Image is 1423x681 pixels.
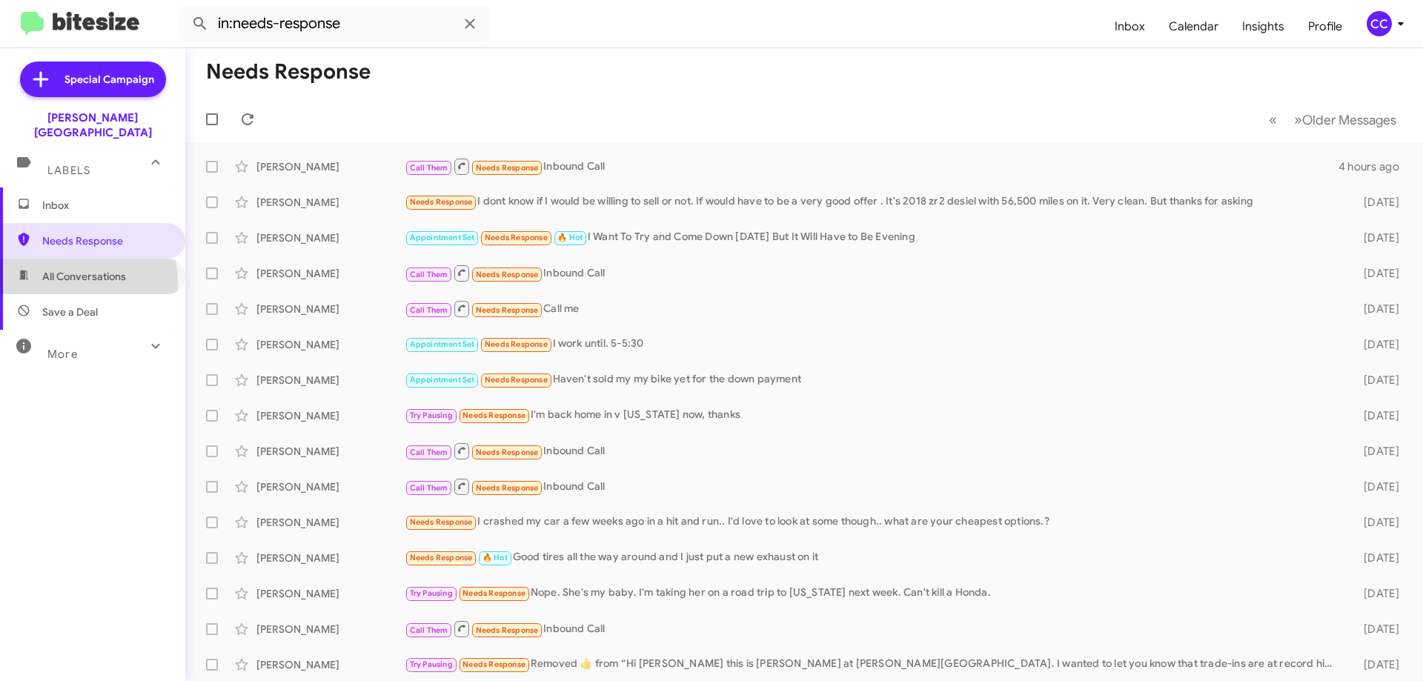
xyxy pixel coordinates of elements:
div: [PERSON_NAME] [256,373,405,388]
span: More [47,348,78,361]
div: Removed ‌👍‌ from “ Hi [PERSON_NAME] this is [PERSON_NAME] at [PERSON_NAME][GEOGRAPHIC_DATA]. I wa... [405,656,1340,673]
span: Needs Response [485,339,548,349]
span: Inbox [42,198,168,213]
button: Previous [1260,104,1286,135]
div: [PERSON_NAME] [256,586,405,601]
span: 🔥 Hot [557,233,583,242]
nav: Page navigation example [1261,104,1405,135]
div: [PERSON_NAME] [256,337,405,352]
h1: Needs Response [206,60,371,84]
a: Special Campaign [20,62,166,97]
span: Needs Response [476,483,539,493]
div: Inbound Call [405,157,1339,176]
span: Needs Response [410,553,473,562]
div: [PERSON_NAME] [256,622,405,637]
div: [PERSON_NAME] [256,230,405,245]
div: 4 hours ago [1339,159,1411,174]
div: Inbound Call [405,264,1340,282]
span: » [1294,110,1302,129]
span: Appointment Set [410,233,475,242]
span: Needs Response [462,588,525,598]
span: Needs Response [476,625,539,635]
span: Needs Response [462,660,525,669]
span: Call Them [410,625,448,635]
span: Needs Response [476,163,539,173]
span: Call Them [410,305,448,315]
div: [PERSON_NAME] [256,302,405,316]
span: Needs Response [476,305,539,315]
div: [PERSON_NAME] [256,266,405,281]
a: Insights [1230,5,1296,48]
div: [PERSON_NAME] [256,515,405,530]
div: [DATE] [1340,302,1411,316]
span: Needs Response [410,517,473,527]
div: Call me [405,299,1340,318]
div: Inbound Call [405,477,1340,496]
button: Next [1285,104,1405,135]
div: [PERSON_NAME] [256,195,405,210]
div: [DATE] [1340,195,1411,210]
div: I dont know if I would be willing to sell or not. If would have to be a very good offer . It's 20... [405,193,1340,210]
span: « [1269,110,1277,129]
span: All Conversations [42,269,126,284]
span: Needs Response [42,233,168,248]
span: Call Them [410,483,448,493]
a: Calendar [1157,5,1230,48]
div: [DATE] [1340,515,1411,530]
div: Haven't sold my my bike yet for the down payment [405,371,1340,388]
a: Profile [1296,5,1354,48]
div: [DATE] [1340,479,1411,494]
div: [DATE] [1340,444,1411,459]
span: Call Them [410,163,448,173]
input: Search [179,6,491,41]
div: [DATE] [1340,657,1411,672]
div: I crashed my car a few weeks ago in a hit and run.. I'd love to look at some though.. what are yo... [405,514,1340,531]
div: [DATE] [1340,586,1411,601]
div: [DATE] [1340,622,1411,637]
span: Needs Response [410,197,473,207]
div: I Want To Try and Come Down [DATE] But It Will Have to Be Evening [405,229,1340,246]
button: CC [1354,11,1407,36]
div: [PERSON_NAME] [256,408,405,423]
span: Appointment Set [410,375,475,385]
div: [DATE] [1340,408,1411,423]
div: [DATE] [1340,266,1411,281]
div: [DATE] [1340,373,1411,388]
span: Needs Response [476,448,539,457]
div: CC [1367,11,1392,36]
div: Nope. She's my baby. I'm taking her on a road trip to [US_STATE] next week. Can't kill a Honda. [405,585,1340,602]
span: Appointment Set [410,339,475,349]
span: Save a Deal [42,305,98,319]
span: Call Them [410,448,448,457]
span: Needs Response [462,411,525,420]
span: Needs Response [485,233,548,242]
div: Good tires all the way around and I just put a new exhaust on it [405,549,1340,566]
div: I work until. 5-5:30 [405,336,1340,353]
span: Needs Response [476,270,539,279]
a: Inbox [1103,5,1157,48]
div: Inbound Call [405,619,1340,638]
div: [PERSON_NAME] [256,479,405,494]
div: I'm back home in v [US_STATE] now, thanks [405,407,1340,424]
span: Needs Response [485,375,548,385]
span: Call Them [410,270,448,279]
span: Try Pausing [410,588,453,598]
span: Special Campaign [64,72,154,87]
div: [DATE] [1340,337,1411,352]
div: Inbound Call [405,442,1340,460]
div: [PERSON_NAME] [256,159,405,174]
div: [PERSON_NAME] [256,657,405,672]
div: [DATE] [1340,551,1411,565]
span: Labels [47,164,90,177]
span: Older Messages [1302,112,1396,128]
div: [PERSON_NAME] [256,551,405,565]
span: 🔥 Hot [482,553,508,562]
span: Try Pausing [410,660,453,669]
div: [PERSON_NAME] [256,444,405,459]
span: Try Pausing [410,411,453,420]
div: [DATE] [1340,230,1411,245]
